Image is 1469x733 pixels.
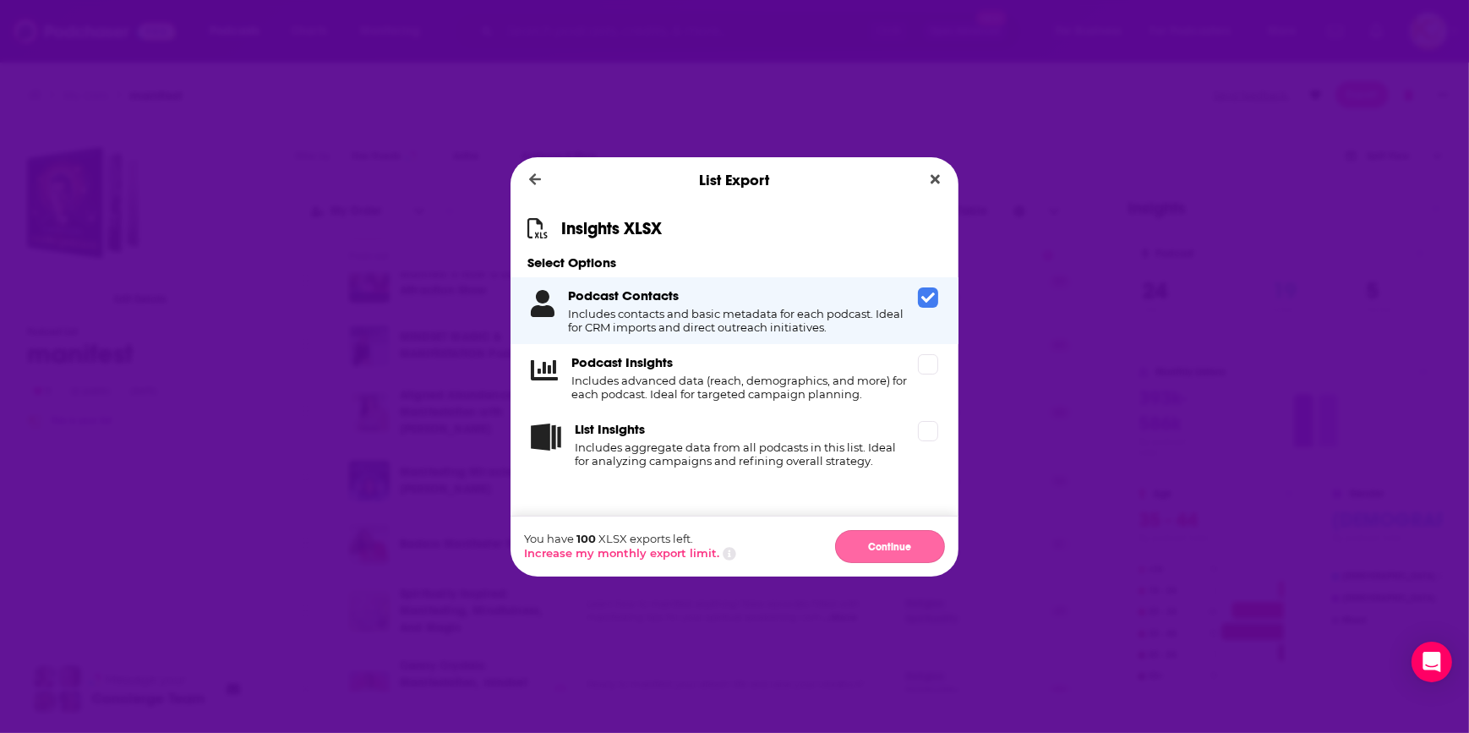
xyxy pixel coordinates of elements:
[568,307,911,334] h4: Includes contacts and basic metadata for each podcast. Ideal for CRM imports and direct outreach ...
[561,218,662,239] h1: Insights XLSX
[511,157,958,203] div: List Export
[568,287,679,304] h3: Podcast Contacts
[524,546,719,560] button: Increase my monthly export limit.
[571,374,911,401] h4: Includes advanced data (reach, demographics, and more) for each podcast. Ideal for targeted campa...
[924,169,947,190] button: Close
[571,354,673,370] h3: Podcast Insights
[524,532,736,545] p: You have XLSX exports left.
[575,421,645,437] h3: List Insights
[511,254,958,271] h3: Select Options
[1412,642,1452,682] div: Open Intercom Messenger
[576,532,596,545] span: 100
[575,440,911,468] h4: Includes aggregate data from all podcasts in this list. Ideal for analyzing campaigns and refinin...
[835,530,945,563] button: Continue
